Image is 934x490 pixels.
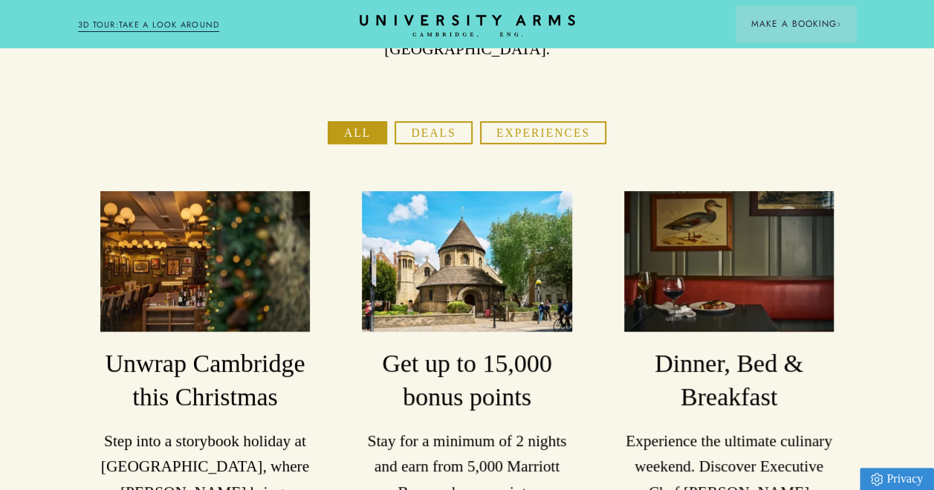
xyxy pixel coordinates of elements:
img: image-a169143ac3192f8fe22129d7686b8569f7c1e8bc-2500x1667-jpg [362,191,571,331]
span: Make a Booking [750,17,841,30]
img: image-a84cd6be42fa7fc105742933f10646be5f14c709-3000x2000-jpg [624,191,834,331]
img: Arrow icon [836,22,841,27]
button: Deals [395,121,472,144]
h3: Unwrap Cambridge this Christmas [100,346,310,414]
a: 3D TOUR:TAKE A LOOK AROUND [78,19,220,32]
a: Home [360,15,575,38]
img: image-8c003cf989d0ef1515925c9ae6c58a0350393050-2500x1667-jpg [100,191,310,331]
img: Privacy [871,473,883,486]
button: All [328,121,387,144]
a: Privacy [860,468,934,490]
button: Experiences [480,121,606,144]
button: Make a BookingArrow icon [736,6,856,42]
h3: Get up to 15,000 bonus points [362,346,571,414]
h3: Dinner, Bed & Breakfast [624,346,834,414]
